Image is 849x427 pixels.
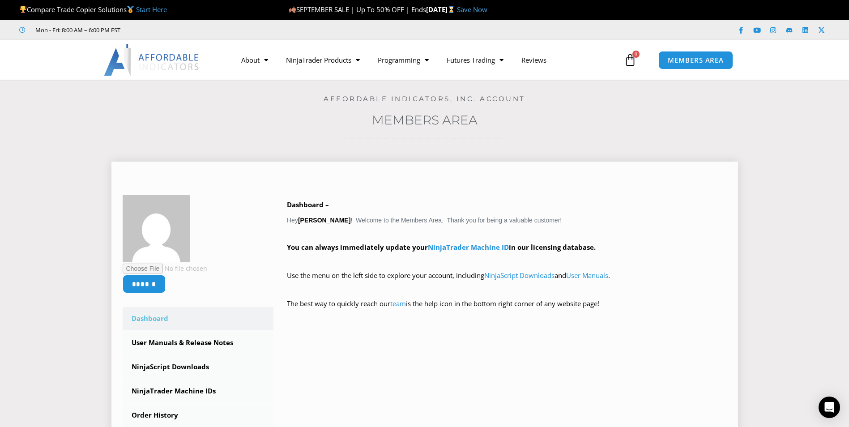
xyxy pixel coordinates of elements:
[448,6,455,13] img: ⌛
[19,5,167,14] span: Compare Trade Copier Solutions
[289,5,426,14] span: SEPTEMBER SALE | Up To 50% OFF | Ends
[610,47,650,73] a: 0
[123,355,274,379] a: NinjaScript Downloads
[390,299,406,308] a: team
[287,298,727,323] p: The best way to quickly reach our is the help icon in the bottom right corner of any website page!
[287,243,596,252] strong: You can always immediately update your in our licensing database.
[287,200,329,209] b: Dashboard –
[372,112,478,128] a: Members Area
[457,5,487,14] a: Save Now
[658,51,733,69] a: MEMBERS AREA
[324,94,525,103] a: Affordable Indicators, Inc. Account
[566,271,608,280] a: User Manuals
[133,26,267,34] iframe: Customer reviews powered by Trustpilot
[123,195,190,262] img: e5192441c2761600e34f8ea9ad3b31b7029d973855a90b409afd7e571beef629
[232,50,622,70] nav: Menu
[104,44,200,76] img: LogoAI | Affordable Indicators – NinjaTrader
[123,307,274,330] a: Dashboard
[428,243,509,252] a: NinjaTrader Machine ID
[298,217,350,224] strong: [PERSON_NAME]
[123,380,274,403] a: NinjaTrader Machine IDs
[369,50,438,70] a: Programming
[123,331,274,354] a: User Manuals & Release Notes
[819,397,840,418] div: Open Intercom Messenger
[632,51,640,58] span: 0
[668,57,724,64] span: MEMBERS AREA
[426,5,457,14] strong: [DATE]
[287,269,727,295] p: Use the menu on the left side to explore your account, including and .
[232,50,277,70] a: About
[289,6,296,13] img: 🍂
[512,50,555,70] a: Reviews
[277,50,369,70] a: NinjaTrader Products
[136,5,167,14] a: Start Here
[484,271,555,280] a: NinjaScript Downloads
[33,25,120,35] span: Mon - Fri: 8:00 AM – 6:00 PM EST
[20,6,26,13] img: 🏆
[438,50,512,70] a: Futures Trading
[123,404,274,427] a: Order History
[127,6,134,13] img: 🥇
[287,199,727,323] div: Hey ! Welcome to the Members Area. Thank you for being a valuable customer!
